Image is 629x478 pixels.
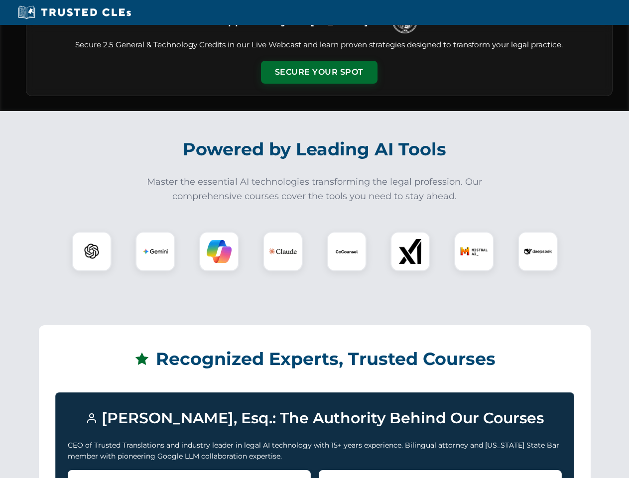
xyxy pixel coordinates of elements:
[55,342,574,376] h2: Recognized Experts, Trusted Courses
[77,237,106,266] img: ChatGPT Logo
[524,238,552,265] img: DeepSeek Logo
[398,239,423,264] img: xAI Logo
[390,232,430,271] div: xAI
[263,232,303,271] div: Claude
[199,232,239,271] div: Copilot
[39,132,591,167] h2: Powered by Leading AI Tools
[454,232,494,271] div: Mistral AI
[68,405,562,432] h3: [PERSON_NAME], Esq.: The Authority Behind Our Courses
[460,238,488,265] img: Mistral AI Logo
[518,232,558,271] div: DeepSeek
[269,238,297,265] img: Claude Logo
[140,175,489,204] p: Master the essential AI technologies transforming the legal profession. Our comprehensive courses...
[143,239,168,264] img: Gemini Logo
[38,39,600,51] p: Secure 2.5 General & Technology Credits in our Live Webcast and learn proven strategies designed ...
[135,232,175,271] div: Gemini
[327,232,367,271] div: CoCounsel
[72,232,112,271] div: ChatGPT
[207,239,232,264] img: Copilot Logo
[15,5,134,20] img: Trusted CLEs
[68,440,562,462] p: CEO of Trusted Translations and industry leader in legal AI technology with 15+ years experience....
[261,61,377,84] button: Secure Your Spot
[334,239,359,264] img: CoCounsel Logo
